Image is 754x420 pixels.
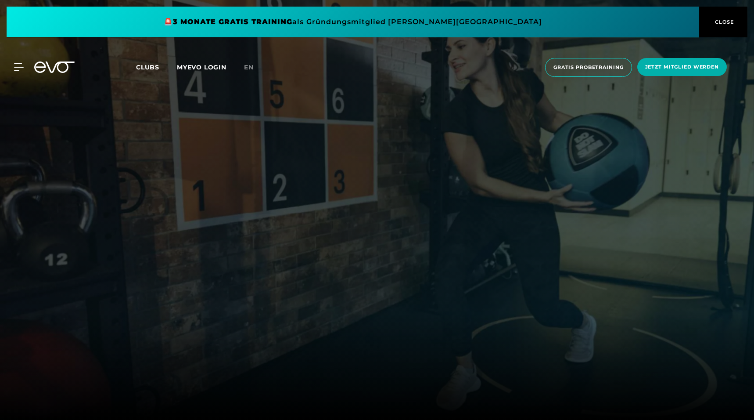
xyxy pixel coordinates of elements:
a: MYEVO LOGIN [177,63,226,71]
span: Gratis Probetraining [553,64,624,71]
span: CLOSE [713,18,734,26]
span: Jetzt Mitglied werden [645,63,719,71]
a: Clubs [136,63,177,71]
button: CLOSE [699,7,747,37]
a: Gratis Probetraining [542,58,635,77]
span: Clubs [136,63,159,71]
a: en [244,62,264,72]
a: Jetzt Mitglied werden [635,58,729,77]
span: en [244,63,254,71]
